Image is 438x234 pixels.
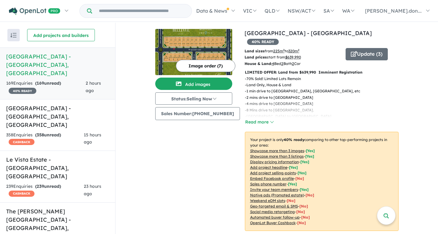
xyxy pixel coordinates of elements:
button: Image order (7) [176,60,235,72]
button: Add projects and builders [27,29,95,41]
span: CASHBACK [9,191,34,197]
span: 23 hours ago [84,184,101,196]
span: [No] [296,209,305,214]
p: - [GEOGRAPHIC_DATA] to [GEOGRAPHIC_DATA] [245,113,404,119]
span: [No] [287,198,295,203]
p: - 1 min drive to [GEOGRAPHIC_DATA], [GEOGRAPHIC_DATA], etc [245,88,404,94]
button: Status:Selling Now [155,92,232,105]
span: [ Yes ] [300,159,309,164]
p: LIMITED OFFER: Land from $639,990 Imminent Registration [245,69,399,75]
u: 4 [272,61,274,66]
u: OpenLot Buyer Cashback [250,220,296,225]
span: 239 [37,184,44,189]
button: Add images [155,78,232,90]
h5: [GEOGRAPHIC_DATA] - [GEOGRAPHIC_DATA] , [GEOGRAPHIC_DATA] [6,104,109,129]
a: [GEOGRAPHIC_DATA] - [GEOGRAPHIC_DATA] [245,30,372,37]
span: [ Yes ] [289,165,298,170]
b: House & Land: [245,61,272,66]
u: Weekend eDM slots [250,198,285,203]
button: Update (3) [346,48,388,60]
input: Try estate name, suburb, builder or developer [93,4,190,18]
span: [ Yes ] [298,171,306,175]
h5: [GEOGRAPHIC_DATA] - [GEOGRAPHIC_DATA] , [GEOGRAPHIC_DATA] [6,52,109,77]
span: [No] [306,193,314,197]
span: CASHBACK [9,139,34,145]
u: Sales phone number [250,182,286,186]
span: [No] [301,215,310,220]
span: [PERSON_NAME].don... [365,8,422,14]
strong: ( unread) [35,132,61,138]
u: Display pricing information [250,159,299,164]
span: 40 % READY [9,88,36,94]
p: - 2 mins drive to [GEOGRAPHIC_DATA] [245,95,404,101]
strong: ( unread) [35,184,61,189]
div: 358 Enquir ies [6,131,84,146]
span: to [285,49,299,53]
p: from [245,48,341,54]
p: Your project is only comparing to other top-performing projects in your area: - - - - - - - - - -... [245,132,399,231]
u: $ 639,990 [285,55,301,59]
b: Land prices [245,55,267,59]
u: Embed Facebook profile [250,176,294,181]
span: [No] [299,204,308,208]
p: - 8 Mins drive to [GEOGRAPHIC_DATA]. [245,107,404,113]
span: [ Yes ] [306,148,315,153]
u: Add project selling-points [250,171,296,175]
button: Read more [245,119,274,126]
p: - 4 mins drive to [GEOGRAPHIC_DATA] [245,101,404,107]
div: 169 Enquir ies [6,80,86,95]
span: 15 hours ago [84,132,101,145]
p: - 70% Sold! Limited Lots Remain [245,76,404,82]
sup: 2 [283,48,285,52]
span: 40 % READY [247,39,279,45]
u: Native ads (Promoted estate) [250,193,304,197]
span: [ Yes ] [288,182,297,186]
p: - Land Only, House & Land [245,82,404,88]
h5: Le Vista Estate - [GEOGRAPHIC_DATA] , [GEOGRAPHIC_DATA] [6,155,109,180]
span: [ Yes ] [305,154,314,159]
u: Social media retargeting [250,209,295,214]
u: 2 [281,61,283,66]
u: 2 [292,61,294,66]
u: Geo-targeted email & SMS [250,204,298,208]
u: Add project headline [250,165,287,170]
button: Sales Number:[PHONE_NUMBER] [155,107,240,120]
u: Showcase more than 3 images [250,148,304,153]
strong: ( unread) [35,80,61,86]
p: start from [245,54,341,60]
span: [ Yes ] [300,187,309,192]
u: Showcase more than 3 listings [250,154,304,159]
u: Invite your team members [250,187,298,192]
img: Openlot PRO Logo White [9,7,60,15]
span: 169 [37,80,44,86]
span: 358 [37,132,44,138]
div: 239 Enquir ies [6,183,84,198]
b: Land sizes [245,49,265,53]
img: sort.svg [10,33,17,38]
u: 320 m [288,49,299,53]
u: Automated buyer follow-up [250,215,300,220]
p: Bed Bath Car [245,61,341,67]
b: 40 % ready [284,137,304,142]
sup: 2 [298,48,299,52]
span: [No] [297,220,306,225]
u: 225 m [273,49,285,53]
span: [ No ] [295,176,304,181]
img: Bellevue Estate - Austral [155,29,232,75]
span: 2 hours ago [86,80,101,93]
